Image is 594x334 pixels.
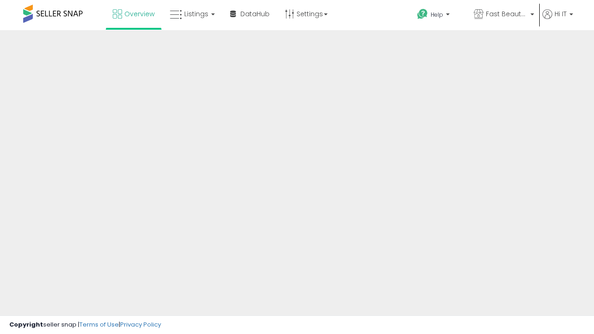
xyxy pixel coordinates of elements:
[486,9,528,19] span: Fast Beauty ([GEOGRAPHIC_DATA])
[9,320,43,329] strong: Copyright
[9,321,161,329] div: seller snap | |
[542,9,573,30] a: Hi IT
[555,9,567,19] span: Hi IT
[431,11,443,19] span: Help
[410,1,465,30] a: Help
[417,8,428,20] i: Get Help
[79,320,119,329] a: Terms of Use
[124,9,155,19] span: Overview
[184,9,208,19] span: Listings
[120,320,161,329] a: Privacy Policy
[240,9,270,19] span: DataHub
